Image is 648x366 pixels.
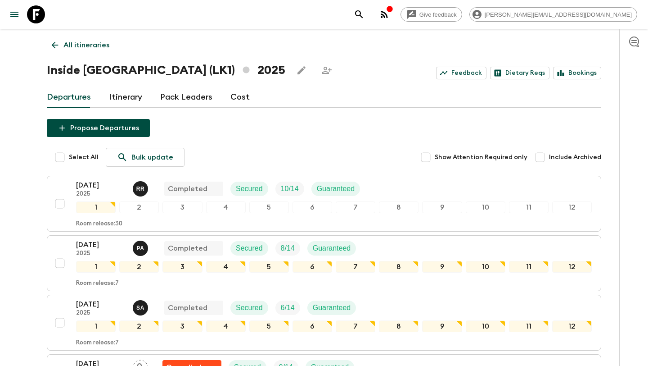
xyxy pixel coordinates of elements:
[313,243,351,254] p: Guaranteed
[76,180,126,191] p: [DATE]
[76,250,126,257] p: 2025
[206,320,246,332] div: 4
[549,153,601,162] span: Include Archived
[133,184,150,191] span: Ramli Raban
[76,320,116,332] div: 1
[230,241,268,256] div: Secured
[47,61,285,79] h1: Inside [GEOGRAPHIC_DATA] (LK1) 2025
[119,320,159,332] div: 2
[292,261,332,273] div: 6
[47,295,601,351] button: [DATE]2025Suren AbeykoonCompletedSecuredTrip FillGuaranteed123456789101112Room release:7
[292,201,332,213] div: 6
[76,239,126,250] p: [DATE]
[162,320,202,332] div: 3
[469,7,637,22] div: [PERSON_NAME][EMAIL_ADDRESS][DOMAIN_NAME]
[76,261,116,273] div: 1
[109,87,142,108] a: Itinerary
[133,243,150,251] span: Prasad Adikari
[76,191,126,198] p: 2025
[318,61,336,79] span: Share this itinerary
[230,87,250,108] a: Cost
[47,176,601,232] button: [DATE]2025Ramli Raban CompletedSecuredTrip FillGuaranteed123456789101112Room release:30
[317,183,355,194] p: Guaranteed
[236,243,263,254] p: Secured
[275,301,300,315] div: Trip Fill
[47,87,91,108] a: Departures
[281,302,295,313] p: 6 / 14
[249,320,289,332] div: 5
[47,36,114,54] a: All itineraries
[249,261,289,273] div: 5
[76,339,119,347] p: Room release: 7
[490,67,549,79] a: Dietary Reqs
[379,320,418,332] div: 8
[162,201,202,213] div: 3
[435,153,527,162] span: Show Attention Required only
[47,119,150,137] button: Propose Departures
[292,61,310,79] button: Edit this itinerary
[162,261,202,273] div: 3
[133,303,150,310] span: Suren Abeykoon
[131,152,173,163] p: Bulk update
[76,310,126,317] p: 2025
[509,261,549,273] div: 11
[480,11,637,18] span: [PERSON_NAME][EMAIL_ADDRESS][DOMAIN_NAME]
[76,299,126,310] p: [DATE]
[249,201,289,213] div: 5
[47,235,601,291] button: [DATE]2025Prasad AdikariCompletedSecuredTrip FillGuaranteed123456789101112Room release:7
[119,201,159,213] div: 2
[414,11,462,18] span: Give feedback
[400,7,462,22] a: Give feedback
[160,87,212,108] a: Pack Leaders
[313,302,351,313] p: Guaranteed
[552,201,592,213] div: 12
[275,241,300,256] div: Trip Fill
[69,153,99,162] span: Select All
[422,261,462,273] div: 9
[236,302,263,313] p: Secured
[206,261,246,273] div: 4
[230,182,268,196] div: Secured
[230,301,268,315] div: Secured
[553,67,601,79] a: Bookings
[275,182,304,196] div: Trip Fill
[379,261,418,273] div: 8
[76,280,119,287] p: Room release: 7
[236,183,263,194] p: Secured
[5,5,23,23] button: menu
[76,201,116,213] div: 1
[106,148,184,167] a: Bulk update
[76,220,122,228] p: Room release: 30
[466,201,505,213] div: 10
[336,261,375,273] div: 7
[466,261,505,273] div: 10
[552,261,592,273] div: 12
[206,201,246,213] div: 4
[422,201,462,213] div: 9
[509,201,549,213] div: 11
[281,183,299,194] p: 10 / 14
[436,67,486,79] a: Feedback
[552,320,592,332] div: 12
[119,261,159,273] div: 2
[466,320,505,332] div: 10
[422,320,462,332] div: 9
[509,320,549,332] div: 11
[379,201,418,213] div: 8
[350,5,368,23] button: search adventures
[63,40,109,50] p: All itineraries
[292,320,332,332] div: 6
[168,243,207,254] p: Completed
[168,183,207,194] p: Completed
[281,243,295,254] p: 8 / 14
[168,302,207,313] p: Completed
[336,320,375,332] div: 7
[336,201,375,213] div: 7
